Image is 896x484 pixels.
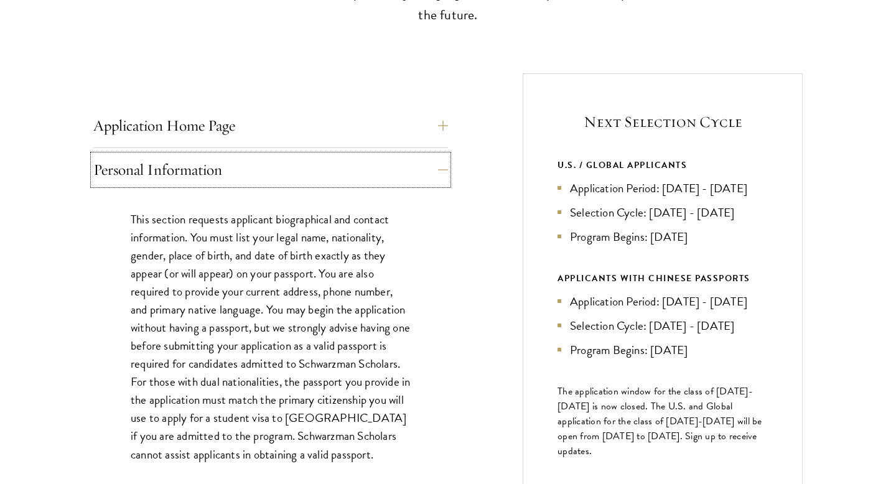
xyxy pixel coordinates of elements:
[558,111,768,133] h5: Next Selection Cycle
[93,155,448,185] button: Personal Information
[558,157,768,173] div: U.S. / GLOBAL APPLICANTS
[558,317,768,335] li: Selection Cycle: [DATE] - [DATE]
[558,292,768,310] li: Application Period: [DATE] - [DATE]
[558,271,768,286] div: APPLICANTS WITH CHINESE PASSPORTS
[558,203,768,221] li: Selection Cycle: [DATE] - [DATE]
[558,384,762,458] span: The application window for the class of [DATE]-[DATE] is now closed. The U.S. and Global applicat...
[558,341,768,359] li: Program Begins: [DATE]
[131,210,411,463] p: This section requests applicant biographical and contact information. You must list your legal na...
[93,111,448,141] button: Application Home Page
[558,179,768,197] li: Application Period: [DATE] - [DATE]
[558,228,768,246] li: Program Begins: [DATE]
